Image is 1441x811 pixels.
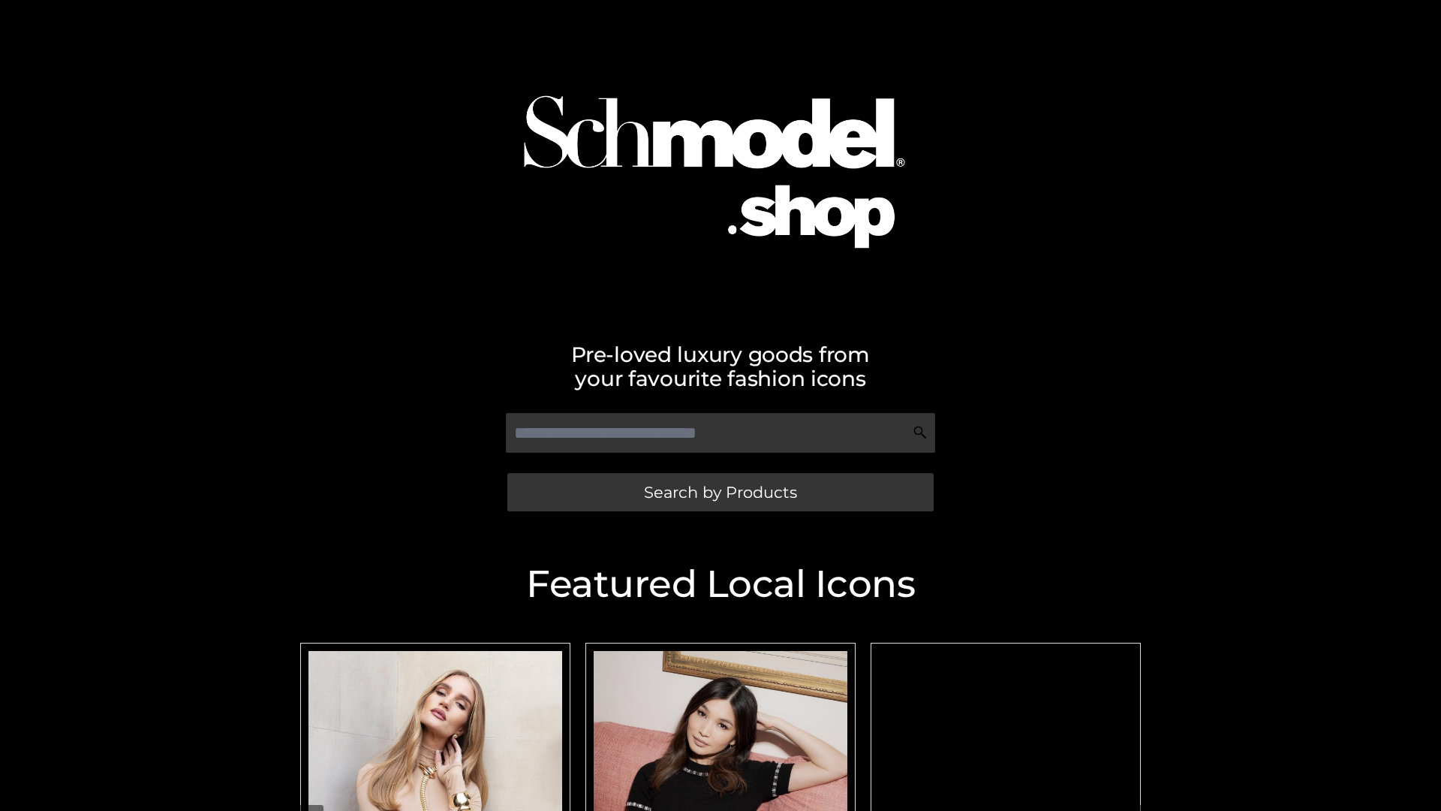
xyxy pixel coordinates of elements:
[644,484,797,500] span: Search by Products
[507,473,934,511] a: Search by Products
[913,425,928,440] img: Search Icon
[293,565,1148,603] h2: Featured Local Icons​
[293,342,1148,390] h2: Pre-loved luxury goods from your favourite fashion icons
